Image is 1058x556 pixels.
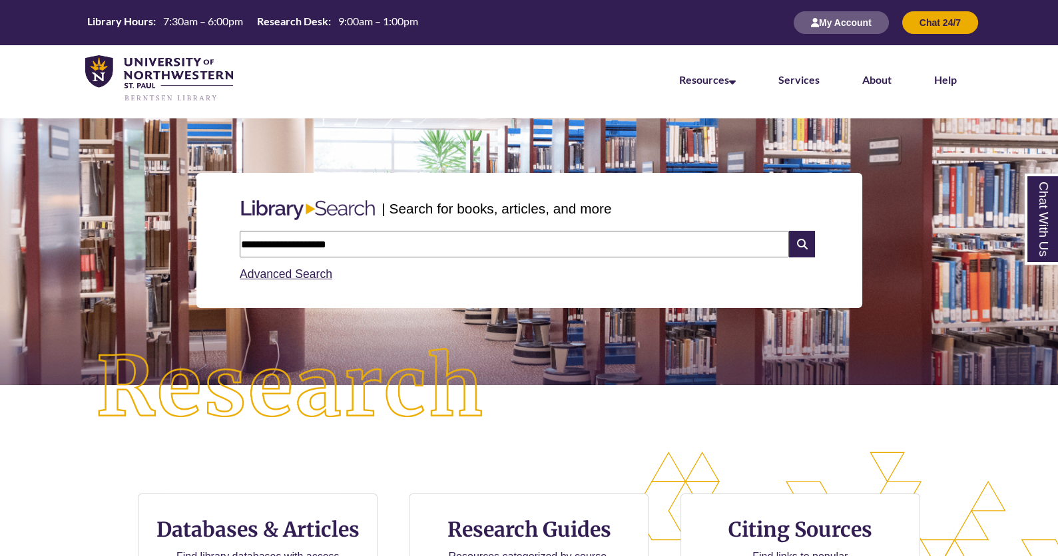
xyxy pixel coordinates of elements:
[902,11,978,34] button: Chat 24/7
[82,14,158,29] th: Library Hours:
[234,195,382,225] img: Libary Search
[794,11,889,34] button: My Account
[149,517,366,542] h3: Databases & Articles
[382,198,611,219] p: | Search for books, articles, and more
[338,15,418,27] span: 9:00am – 1:00pm
[85,55,233,102] img: UNWSP Library Logo
[240,267,332,281] a: Advanced Search
[82,14,423,32] a: Hours Today
[679,73,736,86] a: Resources
[794,17,889,28] a: My Account
[420,517,637,542] h3: Research Guides
[789,231,814,257] i: Search
[163,15,243,27] span: 7:30am – 6:00pm
[719,517,882,542] h3: Citing Sources
[778,73,820,86] a: Services
[53,305,529,470] img: Research
[252,14,333,29] th: Research Desk:
[902,17,978,28] a: Chat 24/7
[934,73,957,86] a: Help
[82,14,423,31] table: Hours Today
[862,73,892,86] a: About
